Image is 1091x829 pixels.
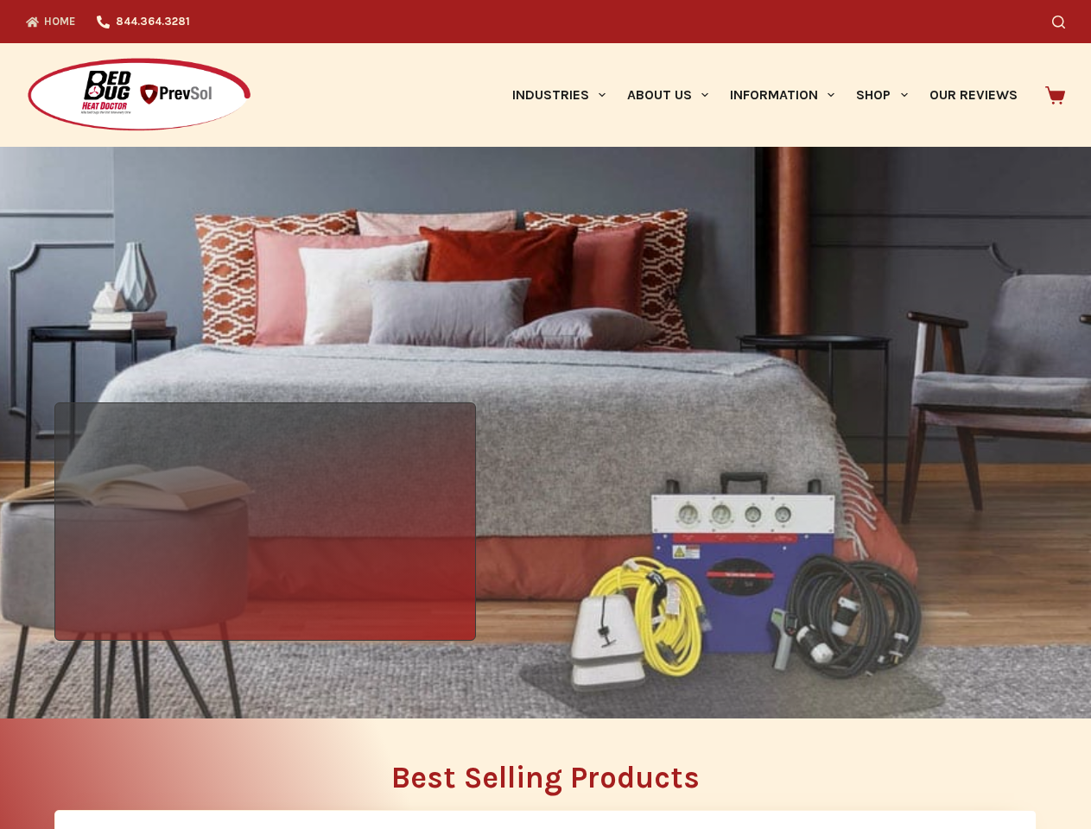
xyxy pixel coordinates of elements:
[616,43,719,147] a: About Us
[501,43,1028,147] nav: Primary
[54,763,1037,793] h2: Best Selling Products
[918,43,1028,147] a: Our Reviews
[720,43,846,147] a: Information
[501,43,616,147] a: Industries
[846,43,918,147] a: Shop
[26,57,252,134] img: Prevsol/Bed Bug Heat Doctor
[1052,16,1065,28] button: Search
